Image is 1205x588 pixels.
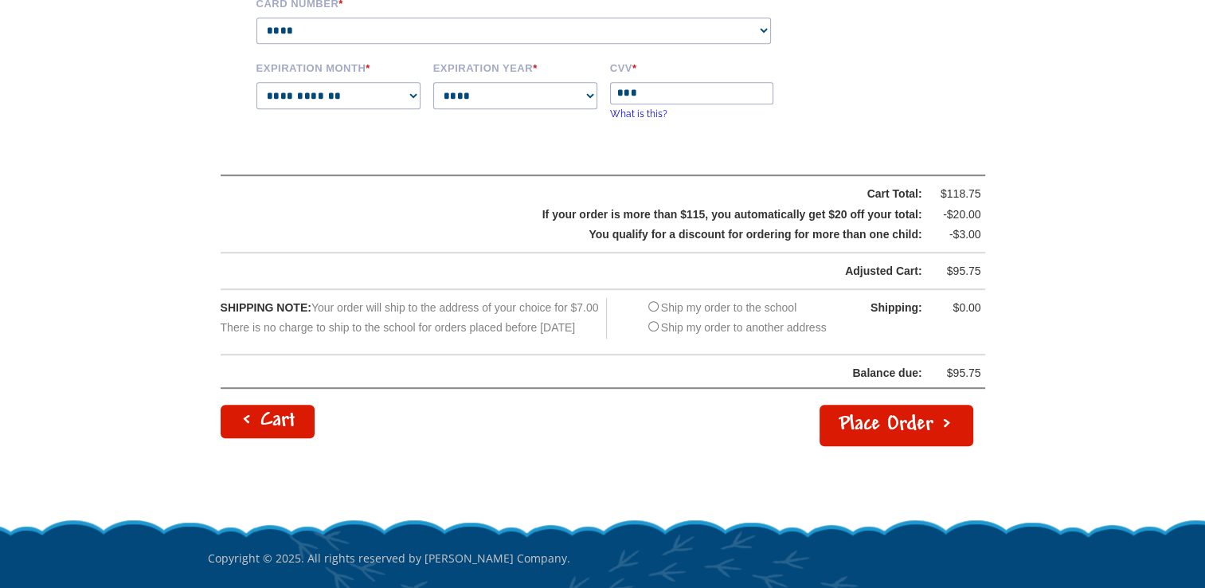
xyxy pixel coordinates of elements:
[933,298,981,318] div: $0.00
[261,205,922,225] div: If your order is more than $115, you automatically get $20 off your total:
[261,261,922,281] div: Adjusted Cart:
[261,184,922,204] div: Cart Total:
[933,205,981,225] div: -$20.00
[610,60,776,74] label: CVV
[221,405,315,438] a: < Cart
[433,60,599,74] label: Expiration Year
[644,298,827,338] div: Ship my order to the school Ship my order to another address
[221,298,608,338] div: Your order will ship to the address of your choice for $7.00 There is no charge to ship to the sc...
[261,225,922,245] div: You qualify for a discount for ordering for more than one child:
[221,363,922,383] div: Balance due:
[933,184,981,204] div: $118.75
[610,108,667,120] a: What is this?
[933,261,981,281] div: $95.75
[820,405,973,446] button: Place Order >
[933,225,981,245] div: -$3.00
[221,301,311,314] span: SHIPPING NOTE:
[256,60,422,74] label: Expiration Month
[933,363,981,383] div: $95.75
[843,298,922,318] div: Shipping:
